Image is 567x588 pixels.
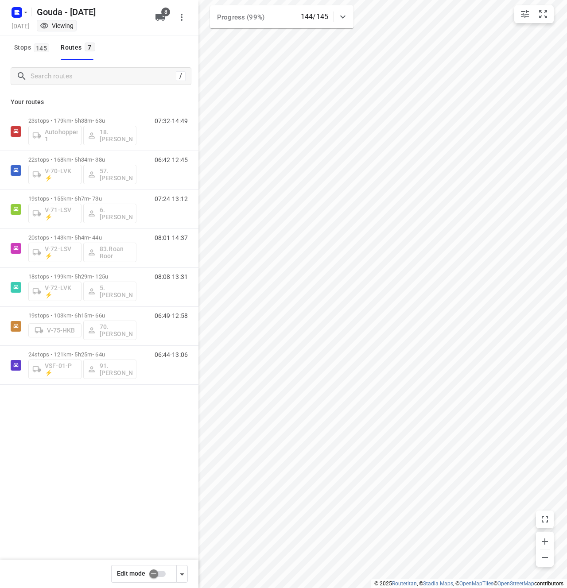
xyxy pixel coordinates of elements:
[155,234,188,241] p: 08:01-14:37
[11,97,188,107] p: Your routes
[217,13,264,21] span: Progress (99%)
[61,42,97,53] div: Routes
[177,568,187,579] div: Driver app settings
[176,71,186,81] div: /
[155,273,188,280] p: 08:08-13:31
[155,312,188,319] p: 06:49-12:58
[155,156,188,163] p: 06:42-12:45
[155,117,188,124] p: 07:32-14:49
[28,117,136,124] p: 23 stops • 179km • 5h38m • 63u
[161,8,170,16] span: 8
[28,273,136,280] p: 18 stops • 199km • 5h29m • 125u
[40,21,74,30] div: You are currently in view mode. To make any changes, go to edit project.
[85,43,95,51] span: 7
[28,195,136,202] p: 19 stops • 155km • 6h7m • 73u
[151,8,169,26] button: 8
[34,43,49,52] span: 145
[301,12,328,22] p: 144/145
[31,70,176,83] input: Search routes
[516,5,534,23] button: Map settings
[14,42,52,53] span: Stops
[173,8,190,26] button: More
[374,580,563,587] li: © 2025 , © , © © contributors
[423,580,453,587] a: Stadia Maps
[28,351,136,358] p: 24 stops • 121km • 5h25m • 64u
[28,156,136,163] p: 22 stops • 168km • 5h34m • 38u
[534,5,552,23] button: Fit zoom
[155,195,188,202] p: 07:24-13:12
[514,5,554,23] div: small contained button group
[210,5,353,28] div: Progress (99%)144/145
[155,351,188,358] p: 06:44-13:06
[459,580,493,587] a: OpenMapTiles
[117,570,145,577] span: Edit mode
[28,234,136,241] p: 20 stops • 143km • 5h4m • 44u
[497,580,534,587] a: OpenStreetMap
[392,580,417,587] a: Routetitan
[28,312,136,319] p: 19 stops • 103km • 6h15m • 66u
